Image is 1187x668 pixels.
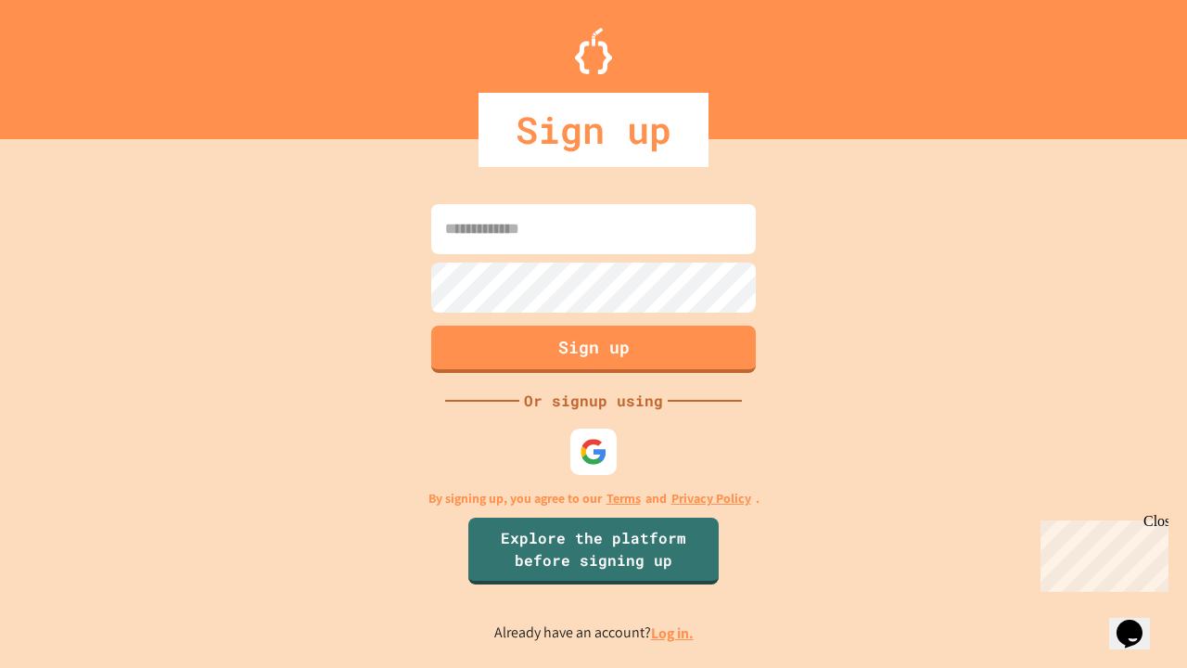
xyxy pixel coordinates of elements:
[7,7,128,118] div: Chat with us now!Close
[479,93,708,167] div: Sign up
[431,326,756,373] button: Sign up
[580,438,607,466] img: google-icon.svg
[428,489,759,508] p: By signing up, you agree to our and .
[671,489,751,508] a: Privacy Policy
[575,28,612,74] img: Logo.svg
[651,623,694,643] a: Log in.
[494,622,694,645] p: Already have an account?
[468,518,719,584] a: Explore the platform before signing up
[606,489,641,508] a: Terms
[1109,594,1168,649] iframe: chat widget
[1033,513,1168,592] iframe: chat widget
[519,390,668,412] div: Or signup using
